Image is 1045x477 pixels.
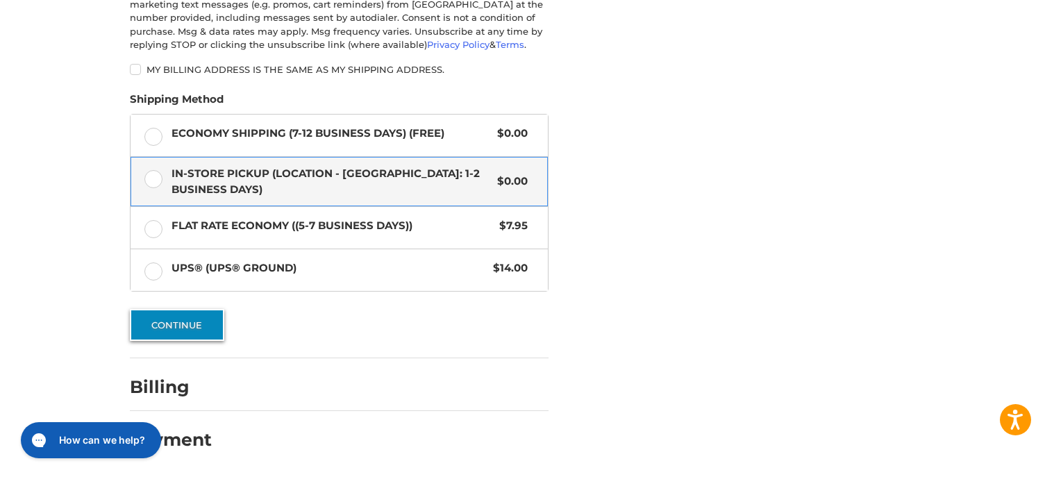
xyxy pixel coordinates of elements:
[172,260,487,276] span: UPS® (UPS® Ground)
[172,218,493,234] span: Flat Rate Economy ((5-7 Business Days))
[930,440,1045,477] iframe: Google Customer Reviews
[427,39,490,50] a: Privacy Policy
[14,417,165,463] iframe: Gorgias live chat messenger
[172,166,491,197] span: In-Store Pickup (Location - [GEOGRAPHIC_DATA]: 1-2 BUSINESS DAYS)
[490,126,528,142] span: $0.00
[490,174,528,190] span: $0.00
[172,126,491,142] span: Economy Shipping (7-12 Business Days) (Free)
[130,429,212,451] h2: Payment
[130,376,211,398] h2: Billing
[130,64,549,75] label: My billing address is the same as my shipping address.
[130,309,224,341] button: Continue
[492,218,528,234] span: $7.95
[486,260,528,276] span: $14.00
[496,39,524,50] a: Terms
[130,92,224,114] legend: Shipping Method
